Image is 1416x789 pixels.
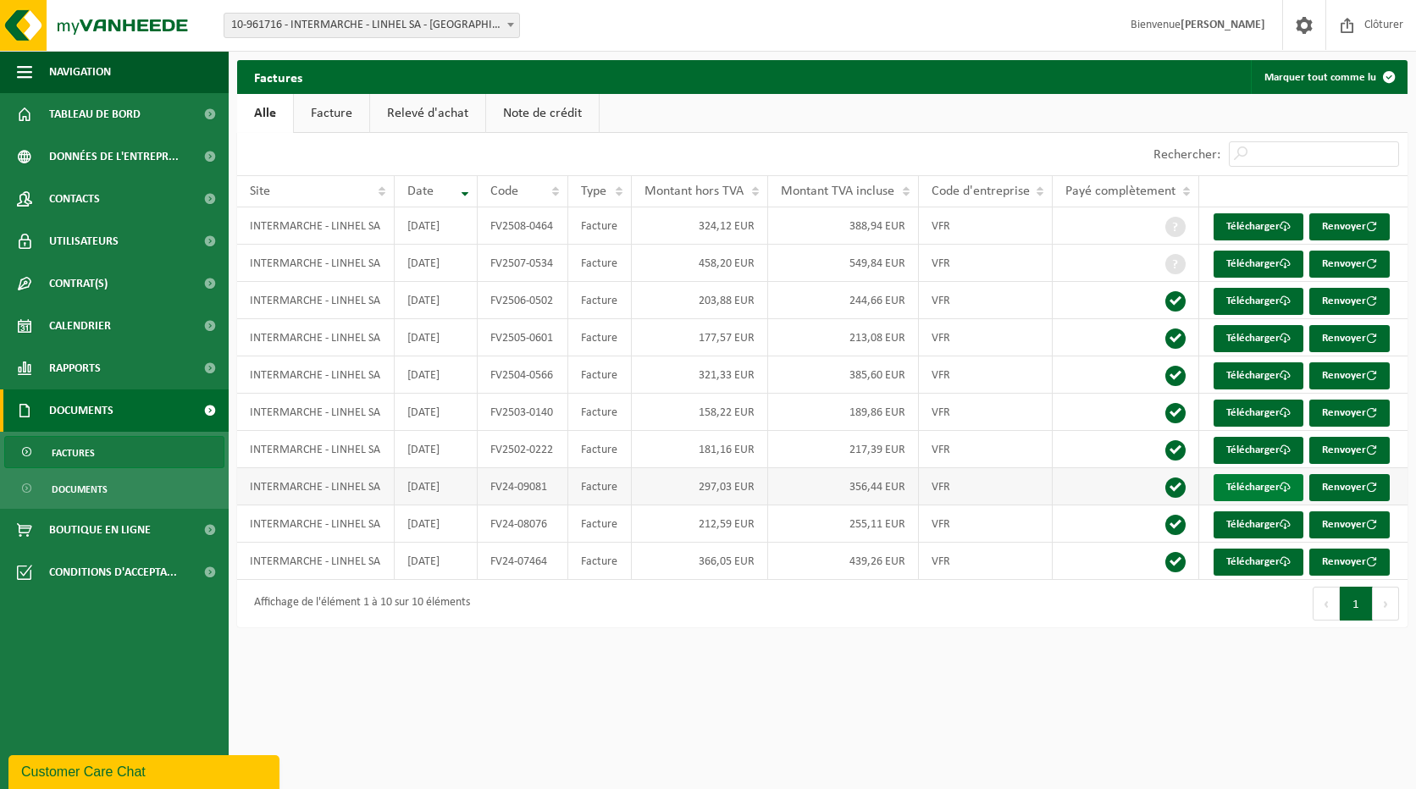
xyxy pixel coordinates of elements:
td: Facture [568,319,631,356]
td: INTERMARCHE - LINHEL SA [237,282,395,319]
a: Alle [237,94,293,133]
span: Date [407,185,434,198]
td: Facture [568,282,631,319]
label: Rechercher: [1153,148,1220,162]
td: 212,59 EUR [632,505,768,543]
td: 549,84 EUR [768,245,919,282]
span: 10-961716 - INTERMARCHE - LINHEL SA - GOUZEAUCOURT [224,13,520,38]
td: FV24-08076 [478,505,569,543]
td: FV2504-0566 [478,356,569,394]
a: Note de crédit [486,94,599,133]
td: Facture [568,431,631,468]
span: 10-961716 - INTERMARCHE - LINHEL SA - GOUZEAUCOURT [224,14,519,37]
span: Rapports [49,347,101,389]
div: Affichage de l'élément 1 à 10 sur 10 éléments [246,588,470,619]
button: Renvoyer [1309,437,1390,464]
td: 324,12 EUR [632,207,768,245]
button: Next [1373,587,1399,621]
td: VFR [919,207,1054,245]
button: Renvoyer [1309,549,1390,576]
span: Contrat(s) [49,262,108,305]
td: Facture [568,468,631,505]
button: Renvoyer [1309,511,1390,538]
span: Données de l'entrepr... [49,135,179,178]
td: Facture [568,207,631,245]
td: INTERMARCHE - LINHEL SA [237,431,395,468]
span: Calendrier [49,305,111,347]
button: Renvoyer [1309,251,1390,278]
td: VFR [919,468,1054,505]
td: [DATE] [395,282,478,319]
td: FV24-09081 [478,468,569,505]
td: [DATE] [395,207,478,245]
a: Télécharger [1214,288,1303,315]
a: Télécharger [1214,251,1303,278]
td: 213,08 EUR [768,319,919,356]
a: Télécharger [1214,362,1303,389]
a: Télécharger [1214,400,1303,427]
td: INTERMARCHE - LINHEL SA [237,319,395,356]
button: Renvoyer [1309,474,1390,501]
span: Utilisateurs [49,220,119,262]
td: INTERMARCHE - LINHEL SA [237,543,395,580]
a: Télécharger [1214,511,1303,538]
a: Télécharger [1214,474,1303,501]
td: [DATE] [395,319,478,356]
span: Contacts [49,178,100,220]
button: Marquer tout comme lu [1251,60,1406,94]
td: 181,16 EUR [632,431,768,468]
td: 244,66 EUR [768,282,919,319]
a: Relevé d'achat [370,94,485,133]
a: Télécharger [1214,549,1303,576]
span: Navigation [49,51,111,93]
td: 177,57 EUR [632,319,768,356]
a: Factures [4,436,224,468]
td: 388,94 EUR [768,207,919,245]
span: Factures [52,437,95,469]
td: Facture [568,245,631,282]
td: 217,39 EUR [768,431,919,468]
td: 356,44 EUR [768,468,919,505]
td: 158,22 EUR [632,394,768,431]
td: 255,11 EUR [768,505,919,543]
a: Facture [294,94,369,133]
td: INTERMARCHE - LINHEL SA [237,394,395,431]
td: FV2503-0140 [478,394,569,431]
td: VFR [919,356,1054,394]
iframe: chat widget [8,752,283,789]
button: Renvoyer [1309,400,1390,427]
a: Documents [4,472,224,505]
td: 439,26 EUR [768,543,919,580]
td: 458,20 EUR [632,245,768,282]
td: 366,05 EUR [632,543,768,580]
strong: [PERSON_NAME] [1181,19,1265,31]
td: VFR [919,245,1054,282]
td: [DATE] [395,431,478,468]
td: [DATE] [395,356,478,394]
span: Boutique en ligne [49,509,151,551]
span: Documents [52,473,108,505]
h2: Factures [237,60,319,93]
a: Télécharger [1214,437,1303,464]
td: INTERMARCHE - LINHEL SA [237,505,395,543]
span: Montant hors TVA [644,185,744,198]
td: FV2507-0534 [478,245,569,282]
td: [DATE] [395,543,478,580]
span: Code [490,185,518,198]
td: VFR [919,394,1054,431]
td: [DATE] [395,468,478,505]
td: FV2506-0502 [478,282,569,319]
span: Code d'entreprise [932,185,1030,198]
button: Previous [1313,587,1340,621]
button: Renvoyer [1309,362,1390,389]
td: Facture [568,356,631,394]
button: Renvoyer [1309,288,1390,315]
td: FV2505-0601 [478,319,569,356]
td: 203,88 EUR [632,282,768,319]
td: VFR [919,505,1054,543]
td: 385,60 EUR [768,356,919,394]
td: INTERMARCHE - LINHEL SA [237,207,395,245]
button: 1 [1340,587,1373,621]
td: FV2502-0222 [478,431,569,468]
